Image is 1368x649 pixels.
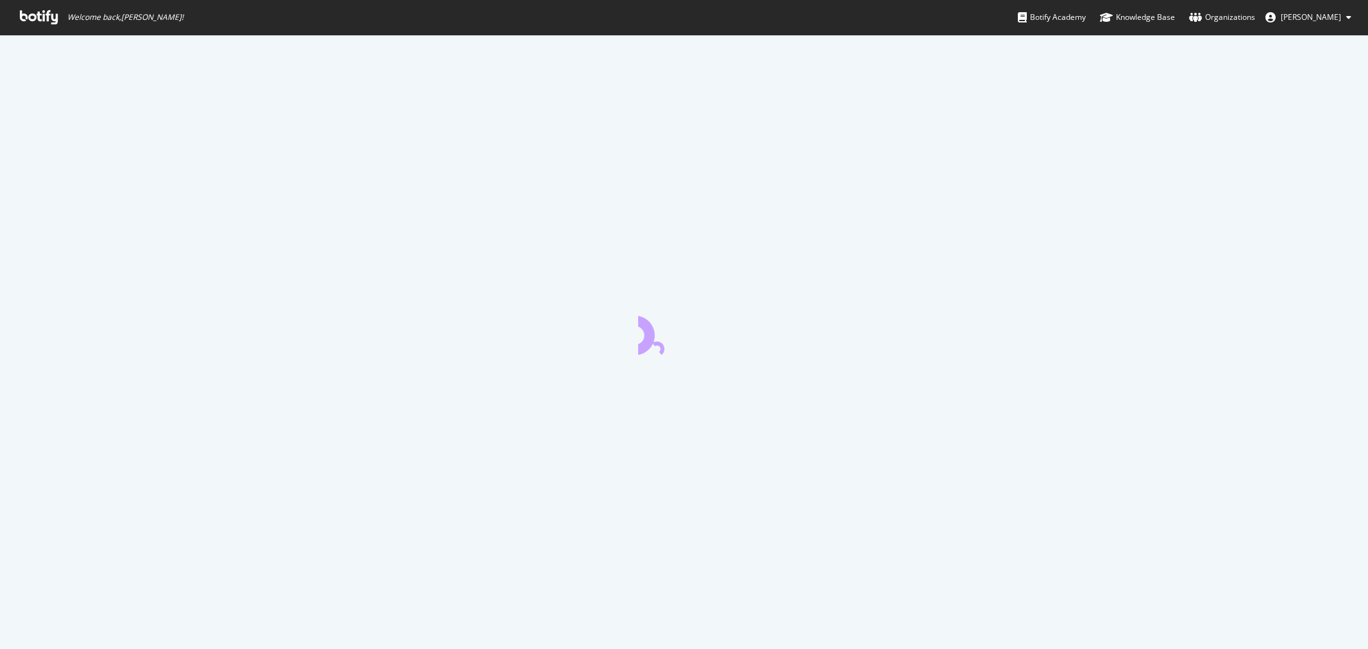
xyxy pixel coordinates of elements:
[1189,11,1255,24] div: Organizations
[1018,11,1086,24] div: Botify Academy
[1281,12,1341,22] span: Cousseau Victor
[1100,11,1175,24] div: Knowledge Base
[1255,7,1362,28] button: [PERSON_NAME]
[638,308,730,355] div: animation
[67,12,183,22] span: Welcome back, [PERSON_NAME] !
